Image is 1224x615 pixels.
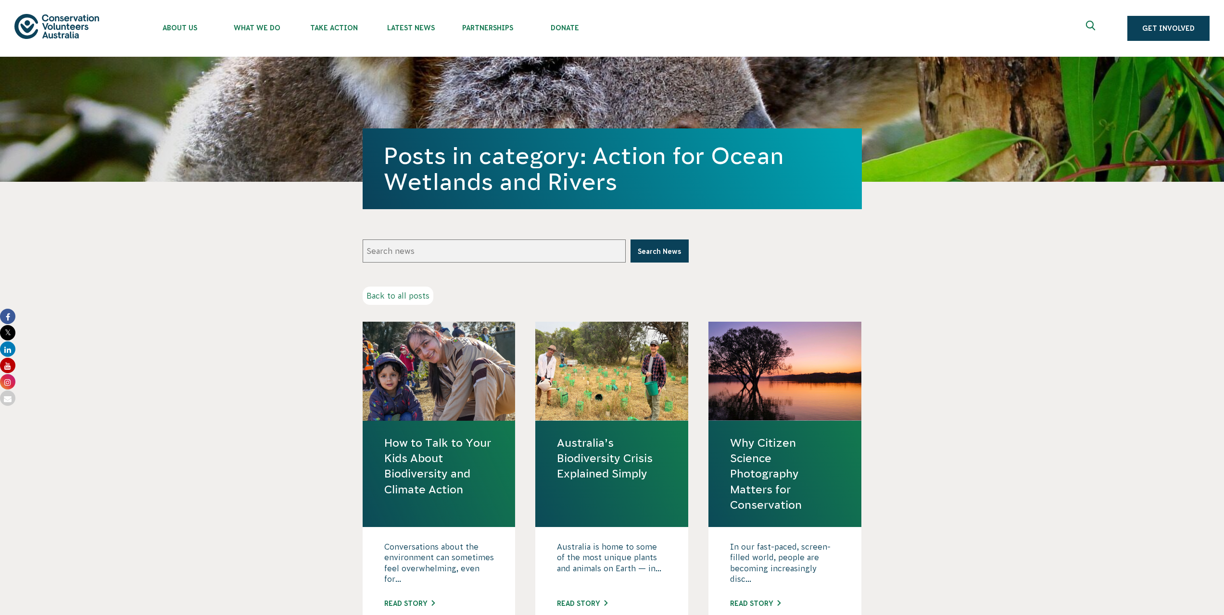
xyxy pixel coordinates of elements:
p: In our fast-paced, screen-filled world, people are becoming increasingly disc... [730,541,840,590]
a: Read story [384,600,435,607]
h1: Posts in category: Action for Ocean Wetlands and Rivers [384,143,841,195]
a: Read story [557,600,607,607]
span: Donate [526,24,603,32]
span: Latest News [372,24,449,32]
a: Back to all posts [363,287,433,305]
button: Expand search box Close search box [1080,17,1103,40]
p: Conversations about the environment can sometimes feel overwhelming, even for... [384,541,494,590]
span: Take Action [295,24,372,32]
img: logo.svg [14,14,99,38]
input: Search news [363,239,626,263]
a: Why Citizen Science Photography Matters for Conservation [730,435,840,513]
span: Partnerships [449,24,526,32]
span: About Us [141,24,218,32]
span: Expand search box [1086,21,1098,36]
a: Australia’s Biodiversity Crisis Explained Simply [557,435,667,482]
button: Search News [631,239,689,263]
a: How to Talk to Your Kids About Biodiversity and Climate Action [384,435,494,497]
a: Get Involved [1127,16,1210,41]
p: Australia is home to some of the most unique plants and animals on Earth — in... [557,541,667,590]
span: What We Do [218,24,295,32]
a: Read story [730,600,781,607]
